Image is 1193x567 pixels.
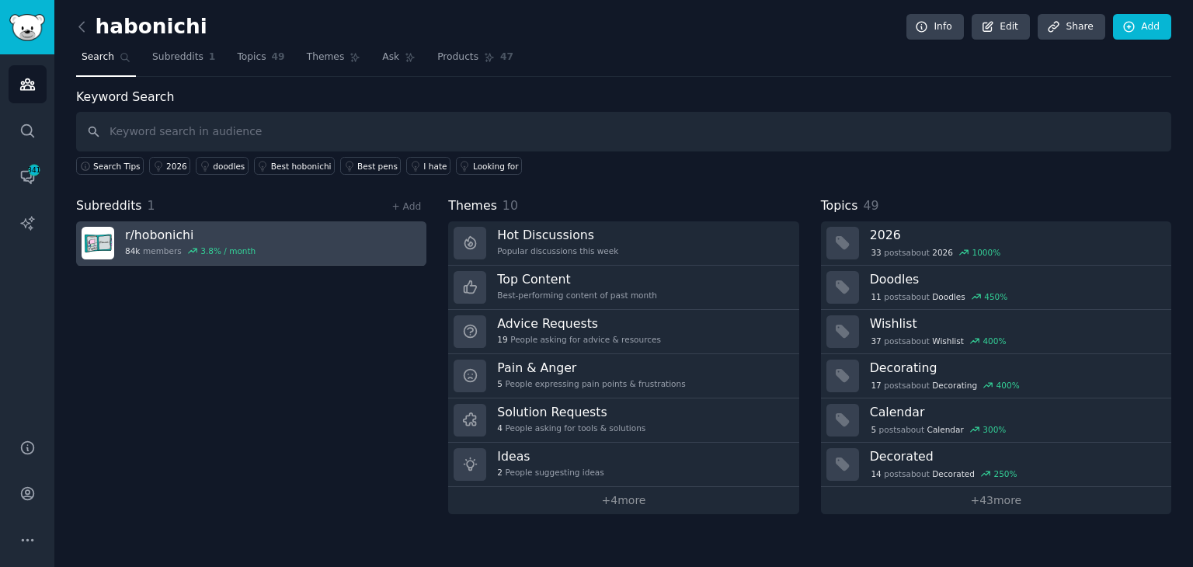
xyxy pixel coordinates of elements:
[821,398,1171,443] a: Calendar5postsaboutCalendar300%
[870,378,1021,392] div: post s about
[437,50,478,64] span: Products
[448,398,798,443] a: Solution Requests4People asking for tools & solutions
[497,315,661,332] h3: Advice Requests
[382,50,399,64] span: Ask
[301,45,367,77] a: Themes
[149,157,190,175] a: 2026
[500,50,513,64] span: 47
[448,310,798,354] a: Advice Requests19People asking for advice & resources
[972,247,1000,258] div: 1000 %
[271,161,332,172] div: Best hobonichi
[448,354,798,398] a: Pain & Anger5People expressing pain points & frustrations
[237,50,266,64] span: Topics
[406,157,450,175] a: I hate
[932,247,953,258] span: 2026
[125,245,256,256] div: members
[932,336,964,346] span: Wishlist
[76,221,426,266] a: r/hobonichi84kmembers3.8% / month
[870,245,1002,259] div: post s about
[503,198,518,213] span: 10
[76,89,174,104] label: Keyword Search
[871,468,881,479] span: 14
[932,468,975,479] span: Decorated
[871,247,881,258] span: 33
[76,197,142,216] span: Subreddits
[9,14,45,41] img: GummySearch logo
[125,245,140,256] span: 84k
[497,423,645,433] div: People asking for tools & solutions
[231,45,290,77] a: Topics49
[200,245,256,256] div: 3.8 % / month
[821,487,1171,514] a: +43more
[497,448,603,464] h3: Ideas
[448,221,798,266] a: Hot DiscussionsPopular discussions this week
[76,157,144,175] button: Search Tips
[152,50,203,64] span: Subreddits
[448,266,798,310] a: Top ContentBest-performing content of past month
[209,50,216,64] span: 1
[497,467,603,478] div: People suggesting ideas
[82,227,114,259] img: hobonichi
[984,291,1007,302] div: 450 %
[927,424,964,435] span: Calendar
[497,378,503,389] span: 5
[497,378,685,389] div: People expressing pain points & frustrations
[870,315,1160,332] h3: Wishlist
[307,50,345,64] span: Themes
[448,197,497,216] span: Themes
[932,380,977,391] span: Decorating
[870,423,1007,437] div: post s about
[147,45,221,77] a: Subreddits1
[983,336,1006,346] div: 400 %
[213,161,245,172] div: doodles
[497,290,657,301] div: Best-performing content of past month
[870,360,1160,376] h3: Decorating
[870,404,1160,420] h3: Calendar
[870,448,1160,464] h3: Decorated
[871,336,881,346] span: 37
[456,157,522,175] a: Looking for
[377,45,421,77] a: Ask
[391,201,421,212] a: + Add
[148,198,155,213] span: 1
[497,360,685,376] h3: Pain & Anger
[196,157,249,175] a: doodles
[871,424,876,435] span: 5
[76,45,136,77] a: Search
[254,157,335,175] a: Best hobonichi
[497,404,645,420] h3: Solution Requests
[821,443,1171,487] a: Decorated14postsaboutDecorated250%
[497,334,507,345] span: 19
[932,291,965,302] span: Doodles
[76,112,1171,151] input: Keyword search in audience
[906,14,964,40] a: Info
[497,334,661,345] div: People asking for advice & resources
[821,354,1171,398] a: Decorating17postsaboutDecorating400%
[432,45,519,77] a: Products47
[497,245,618,256] div: Popular discussions this week
[871,380,881,391] span: 17
[983,424,1006,435] div: 300 %
[166,161,187,172] div: 2026
[125,227,256,243] h3: r/ hobonichi
[1038,14,1104,40] a: Share
[473,161,519,172] div: Looking for
[821,266,1171,310] a: Doodles11postsaboutDoodles450%
[870,334,1008,348] div: post s about
[423,161,447,172] div: I hate
[870,290,1009,304] div: post s about
[82,50,114,64] span: Search
[27,165,41,176] span: 341
[497,467,503,478] span: 2
[93,161,141,172] span: Search Tips
[996,380,1020,391] div: 400 %
[76,15,207,40] h2: habonichi
[357,161,398,172] div: Best pens
[821,310,1171,354] a: Wishlist37postsaboutWishlist400%
[272,50,285,64] span: 49
[340,157,401,175] a: Best pens
[821,197,858,216] span: Topics
[1113,14,1171,40] a: Add
[870,227,1160,243] h3: 2026
[871,291,881,302] span: 11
